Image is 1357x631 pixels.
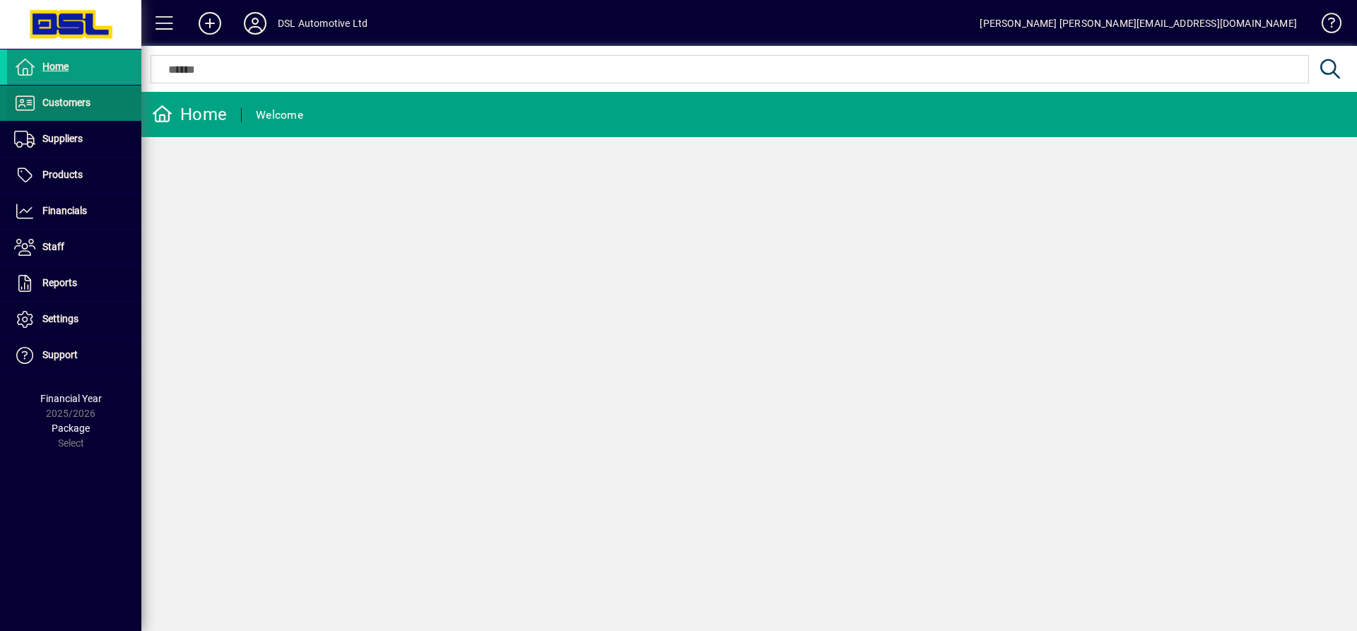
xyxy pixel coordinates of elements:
[7,266,141,301] a: Reports
[1311,3,1339,49] a: Knowledge Base
[7,194,141,229] a: Financials
[256,104,303,126] div: Welcome
[278,12,368,35] div: DSL Automotive Ltd
[42,277,77,288] span: Reports
[7,158,141,193] a: Products
[980,12,1297,35] div: [PERSON_NAME] [PERSON_NAME][EMAIL_ADDRESS][DOMAIN_NAME]
[187,11,233,36] button: Add
[7,122,141,157] a: Suppliers
[152,103,227,126] div: Home
[42,97,90,108] span: Customers
[42,133,83,144] span: Suppliers
[42,349,78,360] span: Support
[42,61,69,72] span: Home
[40,393,102,404] span: Financial Year
[42,313,78,324] span: Settings
[233,11,278,36] button: Profile
[52,423,90,434] span: Package
[42,169,83,180] span: Products
[7,338,141,373] a: Support
[42,241,64,252] span: Staff
[7,302,141,337] a: Settings
[7,85,141,121] a: Customers
[7,230,141,265] a: Staff
[42,205,87,216] span: Financials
